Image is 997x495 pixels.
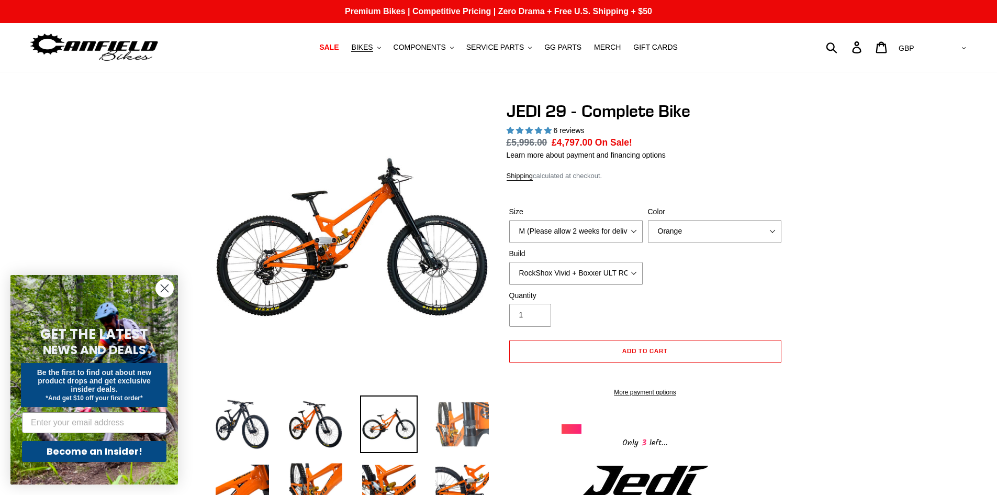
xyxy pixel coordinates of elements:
img: Load image into Gallery viewer, JEDI 29 - Complete Bike [360,395,418,453]
span: BIKES [351,43,373,52]
a: SALE [314,40,344,54]
span: GG PARTS [544,43,581,52]
label: Build [509,248,643,259]
span: SALE [319,43,339,52]
img: Load image into Gallery viewer, JEDI 29 - Complete Bike [287,395,344,453]
button: Close dialog [155,279,174,298]
button: BIKES [346,40,386,54]
a: Learn more about payment and financing options [507,151,666,159]
span: Add to cart [622,347,668,355]
span: NEWS AND DEALS [43,342,146,358]
span: *And get $10 off your first order* [46,394,142,402]
label: Quantity [509,290,643,301]
h1: JEDI 29 - Complete Bike [507,101,784,121]
img: Load image into Gallery viewer, JEDI 29 - Complete Bike [214,395,271,453]
span: GET THE LATEST [40,325,148,344]
s: £5,996.00 [507,137,547,148]
span: 5.00 stars [507,126,554,135]
span: GIFT CARDS [633,43,678,52]
span: MERCH [594,43,621,52]
span: On Sale! [595,136,632,149]
div: Only left... [562,434,729,450]
span: SERVICE PARTS [466,43,524,52]
button: Add to cart [509,340,781,363]
img: Canfield Bikes [29,31,160,64]
a: GG PARTS [539,40,587,54]
label: Color [648,206,781,217]
a: GIFT CARDS [628,40,683,54]
a: MERCH [589,40,626,54]
input: Enter your email address [22,412,166,433]
span: £4,797.00 [552,137,592,148]
label: Size [509,206,643,217]
button: SERVICE PARTS [461,40,537,54]
a: Shipping [507,172,533,181]
a: More payment options [509,388,781,397]
span: 6 reviews [553,126,584,135]
span: Be the first to find out about new product drops and get exclusive insider deals. [37,368,152,393]
img: Load image into Gallery viewer, JEDI 29 - Complete Bike [433,395,491,453]
button: Become an Insider! [22,441,166,462]
span: COMPONENTS [394,43,446,52]
span: 3 [638,436,649,449]
div: calculated at checkout. [507,171,784,181]
input: Search [832,36,858,59]
button: COMPONENTS [388,40,459,54]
